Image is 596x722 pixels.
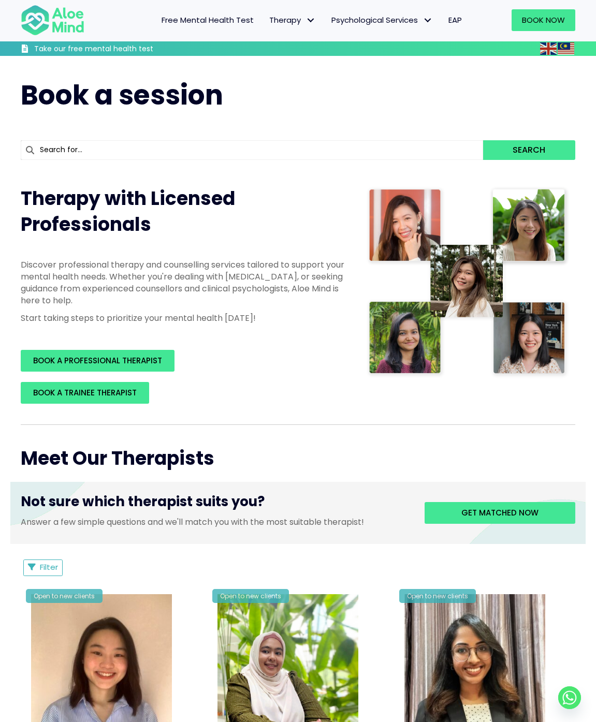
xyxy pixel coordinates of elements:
[33,355,162,366] span: BOOK A PROFESSIONAL THERAPIST
[331,14,433,25] span: Psychological Services
[512,9,575,31] a: Book Now
[461,507,539,518] span: Get matched now
[366,186,570,379] img: Therapist collage
[540,42,557,55] img: en
[558,42,574,55] img: ms
[483,140,576,160] button: Search
[441,9,470,31] a: EAP
[21,382,149,404] a: BOOK A TRAINEE THERAPIST
[522,14,565,25] span: Book Now
[23,559,63,576] button: Filter Listings
[33,387,137,398] span: BOOK A TRAINEE THERAPIST
[324,9,441,31] a: Psychological ServicesPsychological Services: submenu
[399,589,476,603] div: Open to new clients
[21,76,223,114] span: Book a session
[540,42,558,54] a: English
[21,312,345,324] p: Start taking steps to prioritize your mental health [DATE]!
[21,445,214,471] span: Meet Our Therapists
[303,13,318,28] span: Therapy: submenu
[558,42,575,54] a: Malay
[425,502,575,524] a: Get matched now
[26,589,103,603] div: Open to new clients
[21,259,345,307] p: Discover professional therapy and counselling services tailored to support your mental health nee...
[21,44,193,56] a: Take our free mental health test
[21,516,409,528] p: Answer a few simple questions and we'll match you with the most suitable therapist!
[269,14,316,25] span: Therapy
[21,185,235,238] span: Therapy with Licensed Professionals
[34,44,193,54] h3: Take our free mental health test
[558,686,581,709] a: Whatsapp
[448,14,462,25] span: EAP
[420,13,435,28] span: Psychological Services: submenu
[40,562,58,572] span: Filter
[212,589,289,603] div: Open to new clients
[21,492,409,516] h3: Not sure which therapist suits you?
[261,9,324,31] a: TherapyTherapy: submenu
[21,140,483,160] input: Search for...
[154,9,261,31] a: Free Mental Health Test
[21,4,84,36] img: Aloe mind Logo
[95,9,470,31] nav: Menu
[21,350,175,372] a: BOOK A PROFESSIONAL THERAPIST
[162,14,254,25] span: Free Mental Health Test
